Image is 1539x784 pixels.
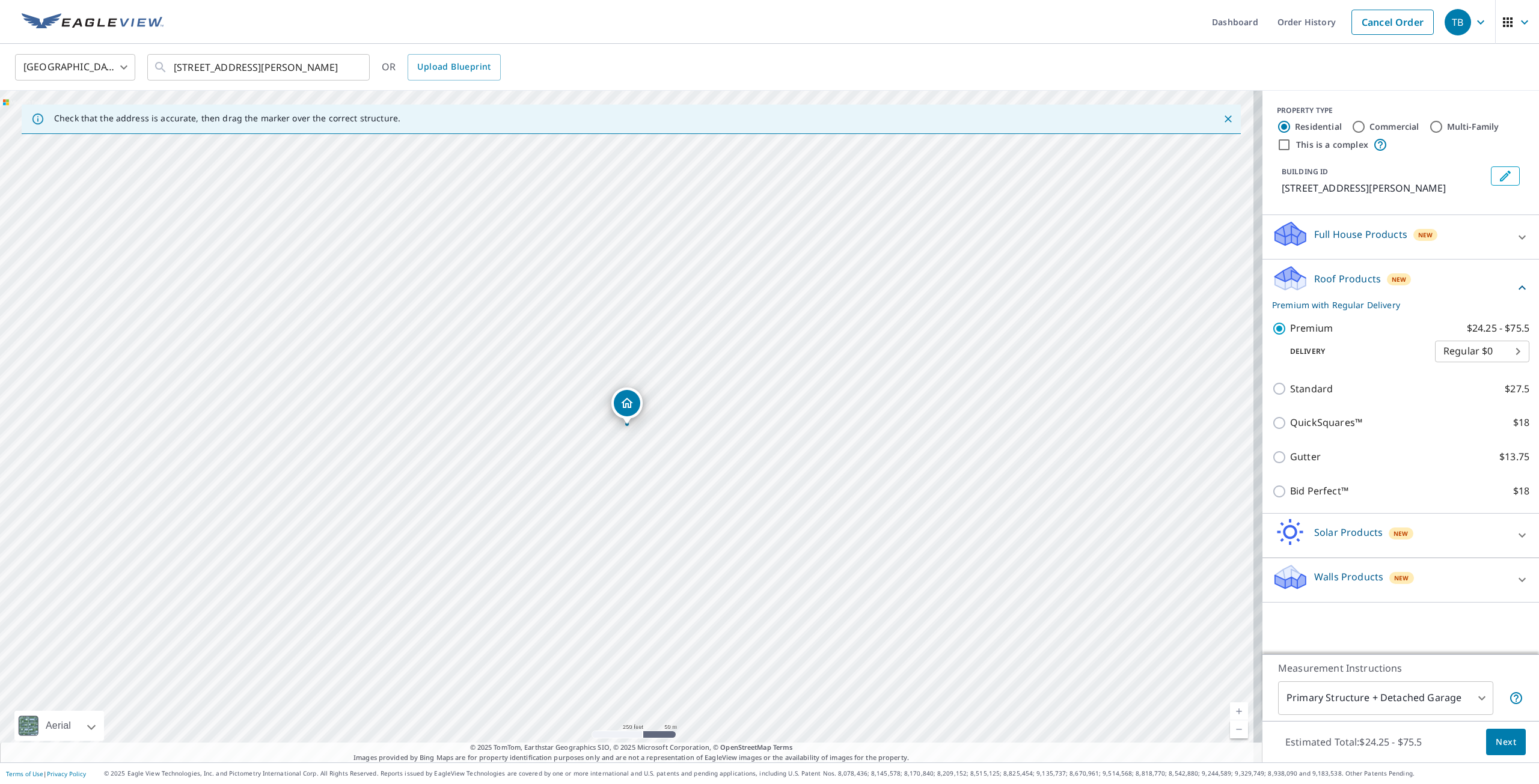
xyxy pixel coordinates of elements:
[1418,230,1433,240] span: New
[417,59,491,74] span: Upload Blueprint
[1282,181,1486,195] p: [STREET_ADDRESS][PERSON_NAME]
[1277,105,1525,116] div: PROPERTY TYPE
[382,54,501,81] div: OR
[1445,9,1471,35] div: TB
[47,770,86,778] a: Privacy Policy
[1220,111,1236,127] button: Close
[1499,449,1529,464] p: $13.75
[15,50,135,84] div: [GEOGRAPHIC_DATA]
[1505,381,1529,397] p: $27.5
[6,770,86,777] p: |
[54,113,400,124] p: Check that the address is accurate, then drag the marker over the correct structure.
[1290,449,1321,464] p: Gutter
[773,743,793,752] a: Terms
[1435,335,1529,368] div: Regular $0
[1394,529,1409,538] span: New
[1314,272,1381,286] p: Roof Products
[408,54,500,81] a: Upload Blueprint
[470,743,793,753] span: © 2025 TomTom, Earthstar Geographics SIO, © 2025 Microsoft Corporation, ©
[42,711,75,741] div: Aerial
[1290,321,1333,336] p: Premium
[1230,702,1248,720] a: Current Level 17, Zoom In
[1290,381,1333,397] p: Standard
[1296,139,1368,151] label: This is a complex
[174,50,345,84] input: Search by address or latitude-longitude
[1486,729,1526,756] button: Next
[1467,321,1529,336] p: $24.25 - $75.5
[1282,166,1328,177] p: BUILDING ID
[720,743,771,752] a: OpenStreetMap
[1351,10,1434,35] a: Cancel Order
[14,711,104,741] div: Aerial
[1314,227,1407,242] p: Full House Products
[1290,484,1348,499] p: Bid Perfect™
[1392,275,1407,284] span: New
[1290,415,1362,430] p: QuickSquares™
[1272,518,1529,553] div: Solar ProductsNew
[1314,570,1383,584] p: Walls Products
[1496,735,1516,750] span: Next
[1513,484,1529,499] p: $18
[22,13,164,31] img: EV Logo
[1276,729,1432,755] p: Estimated Total: $24.25 - $75.5
[1278,661,1523,675] p: Measurement Instructions
[1314,525,1383,539] p: Solar Products
[1394,573,1409,583] span: New
[1295,121,1342,133] label: Residential
[6,770,43,778] a: Terms of Use
[1272,264,1529,311] div: Roof ProductsNewPremium with Regular Delivery
[1230,720,1248,738] a: Current Level 17, Zoom Out
[1513,415,1529,430] p: $18
[1278,681,1493,715] div: Primary Structure + Detached Garage
[1272,346,1435,357] p: Delivery
[1272,299,1515,311] p: Premium with Regular Delivery
[611,387,643,425] div: Dropped pin, building 1, Residential property, 2741 E Prairie Dr Milliken, CO 80543
[1509,691,1523,705] span: Your report will include the primary structure and a detached garage if one exists.
[1447,121,1499,133] label: Multi-Family
[104,769,1533,778] p: © 2025 Eagle View Technologies, Inc. and Pictometry International Corp. All Rights Reserved. Repo...
[1369,121,1419,133] label: Commercial
[1272,220,1529,254] div: Full House ProductsNew
[1491,166,1520,186] button: Edit building 1
[1272,563,1529,597] div: Walls ProductsNew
